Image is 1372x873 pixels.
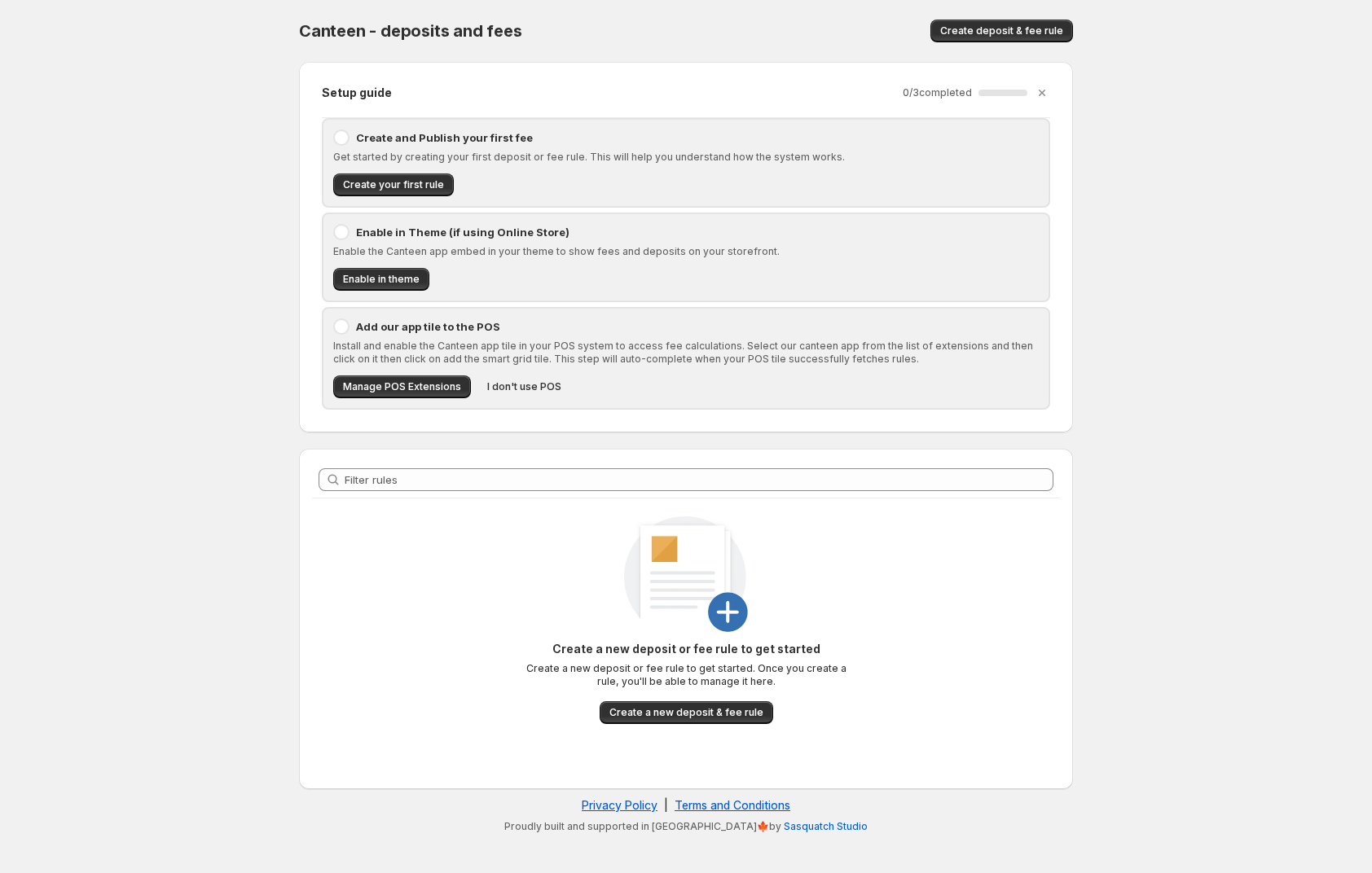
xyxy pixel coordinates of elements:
a: Privacy Policy [582,798,657,812]
p: Install and enable the Canteen app tile in your POS system to access fee calculations. Select our... [333,340,1039,366]
p: Get started by creating your first deposit or fee rule. This will help you understand how the sys... [333,151,1039,164]
button: Enable in theme [333,268,429,291]
h2: Setup guide [322,85,392,101]
button: Create your first rule [333,173,454,196]
a: Sasquatch Studio [784,820,868,832]
p: Proudly built and supported in [GEOGRAPHIC_DATA]🍁by [307,820,1065,833]
button: Create deposit & fee rule [930,20,1073,42]
span: Create deposit & fee rule [940,24,1063,37]
p: Enable the Canteen app embed in your theme to show fees and deposits on your storefront. [333,245,1039,258]
a: Terms and Conditions [675,798,790,812]
span: Create your first rule [343,178,444,191]
span: Canteen - deposits and fees [299,21,522,41]
p: Create a new deposit or fee rule to get started. Once you create a rule, you'll be able to manage... [523,662,849,688]
button: Dismiss setup guide [1031,81,1053,104]
button: Create a new deposit & fee rule [600,701,773,724]
p: 0 / 3 completed [903,86,972,99]
p: Enable in Theme (if using Online Store) [356,224,1039,240]
span: Enable in theme [343,273,420,286]
button: I don't use POS [477,375,571,398]
span: Create a new deposit & fee rule [609,706,763,719]
p: Create and Publish your first fee [356,129,1039,146]
span: | [664,798,668,812]
span: Manage POS Extensions [343,380,461,393]
span: I don't use POS [487,380,561,393]
p: Create a new deposit or fee rule to get started [523,641,849,657]
button: Manage POS Extensions [333,375,471,398]
p: Add our app tile to the POS [356,318,1039,335]
input: Filter rules [345,468,1053,491]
